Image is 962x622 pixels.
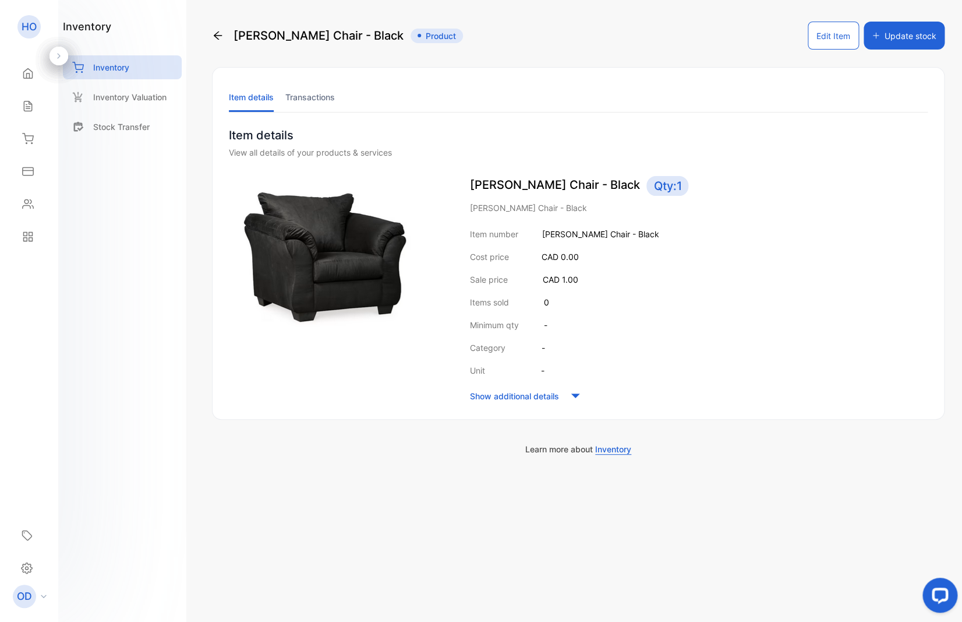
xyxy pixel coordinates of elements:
div: [PERSON_NAME] Chair - Black [212,22,463,50]
span: CAD 0.00 [541,252,578,262]
button: Edit Item [808,22,859,50]
p: - [540,364,544,377]
a: Inventory Valuation [63,85,182,109]
p: [PERSON_NAME] Chair - Black [469,202,928,214]
iframe: LiveChat chat widget [913,573,962,622]
span: Inventory [595,444,631,455]
p: [PERSON_NAME] Chair - Black [542,228,659,240]
p: [PERSON_NAME] Chair - Black [469,176,928,196]
p: Unit [469,364,484,377]
a: Stock Transfer [63,115,182,139]
div: View all details of your products & services [229,146,928,159]
p: Cost price [469,251,508,263]
button: Update stock [864,22,945,50]
p: 0 [543,296,549,308]
p: HO [22,19,37,34]
li: Transactions [285,82,335,112]
li: Item details [229,82,274,112]
p: Minimum qty [469,319,518,331]
span: CAD 1.00 [542,275,578,284]
p: Item details [229,126,928,144]
p: Sale price [469,273,507,286]
p: Inventory Valuation [93,91,167,103]
p: Item number [469,228,518,240]
p: Show additional details [469,390,558,402]
h1: inventory [63,19,111,34]
p: Category [469,342,505,354]
img: item [229,176,416,330]
p: Learn more about [212,443,945,455]
a: Inventory [63,55,182,79]
span: Product [411,29,463,43]
p: Items sold [469,296,508,308]
p: Inventory [93,61,129,73]
p: Stock Transfer [93,121,150,133]
p: OD [17,589,32,604]
span: Qty: 1 [646,176,688,196]
p: - [543,319,547,331]
p: - [541,342,544,354]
